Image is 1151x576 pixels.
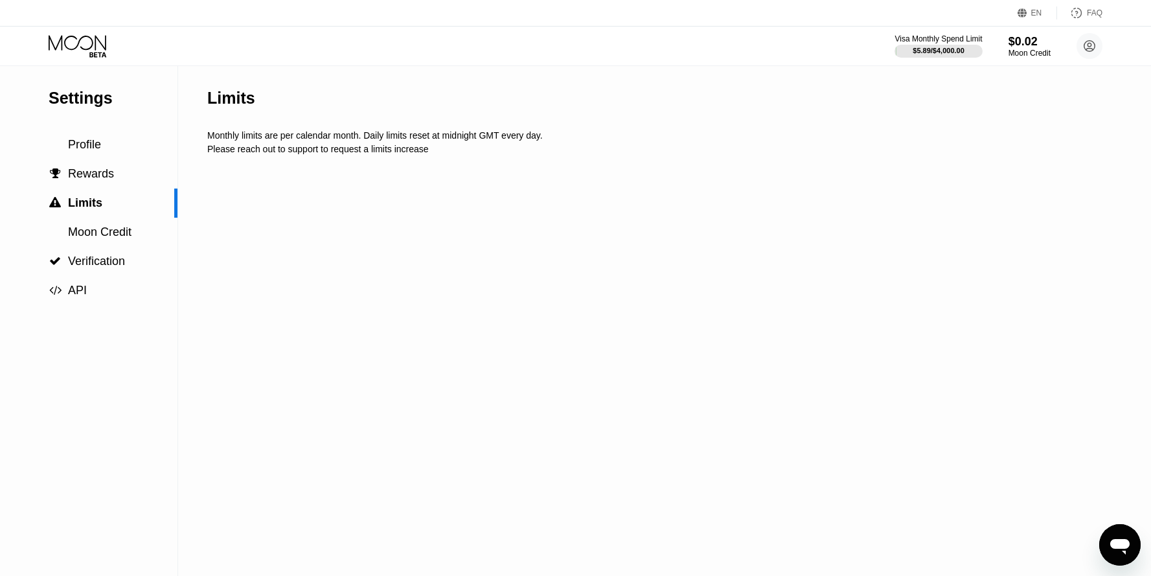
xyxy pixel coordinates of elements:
[1009,35,1051,58] div: $0.02Moon Credit
[1031,8,1042,17] div: EN
[68,225,131,238] span: Moon Credit
[68,196,102,209] span: Limits
[1099,524,1141,566] iframe: Botão para abrir a janela de mensagens
[895,34,982,43] div: Visa Monthly Spend Limit
[49,168,62,179] div: 
[49,197,62,209] div: 
[1087,8,1102,17] div: FAQ
[68,167,114,180] span: Rewards
[207,144,1128,154] div: Please reach out to support to request a limits increase
[895,34,982,58] div: Visa Monthly Spend Limit$5.89/$4,000.00
[1009,35,1051,49] div: $0.02
[49,255,61,267] span: 
[68,138,101,151] span: Profile
[49,89,177,108] div: Settings
[49,255,62,267] div: 
[49,284,62,296] span: 
[49,197,61,209] span: 
[1057,6,1102,19] div: FAQ
[68,255,125,268] span: Verification
[913,47,964,54] div: $5.89 / $4,000.00
[207,89,255,108] div: Limits
[1009,49,1051,58] div: Moon Credit
[68,284,87,297] span: API
[50,168,61,179] span: 
[1018,6,1057,19] div: EN
[207,130,1128,141] div: Monthly limits are per calendar month. Daily limits reset at midnight GMT every day.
